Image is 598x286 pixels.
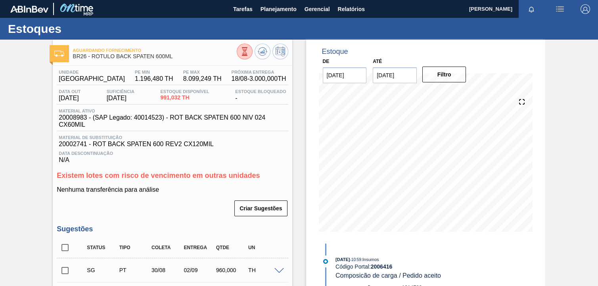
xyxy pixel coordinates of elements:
span: Estoque Disponível [160,89,209,94]
span: 20002741 - ROT BACK SPATEN 600 REV2 CX120MIL [59,141,286,148]
span: Existem lotes com risco de vencimento em outras unidades [57,172,260,179]
h1: Estoques [8,24,149,33]
div: Criar Sugestões [235,200,288,217]
span: Próxima Entrega [232,70,286,74]
p: Nenhuma transferência para análise [57,186,288,193]
span: Data Descontinuação [59,151,286,156]
img: atual [323,259,328,264]
label: Até [373,59,382,64]
h3: Sugestões [57,225,288,233]
span: Planejamento [261,4,297,14]
span: Unidade [59,70,125,74]
div: Status [85,245,120,250]
span: Suficiência [107,89,134,94]
button: Filtro [422,67,466,82]
img: userActions [555,4,565,14]
div: UN [246,245,281,250]
label: De [323,59,330,64]
span: [DATE] [59,95,80,102]
img: Ícone [54,51,64,57]
button: Programar Estoque [272,44,288,59]
strong: 2006416 [371,263,393,270]
div: Estoque [322,48,348,56]
input: dd/mm/yyyy [373,67,417,83]
div: Pedido de Transferência [117,267,152,273]
span: Tarefas [233,4,253,14]
img: Logout [581,4,590,14]
div: N/A [57,148,288,164]
button: Criar Sugestões [234,200,287,216]
img: TNhmsLtSVTkK8tSr43FrP2fwEKptu5GPRR3wAAAABJRU5ErkJggg== [10,6,48,13]
div: Tipo [117,245,152,250]
span: Relatórios [338,4,365,14]
div: Coleta [149,245,184,250]
span: [DATE] [335,257,350,262]
span: [GEOGRAPHIC_DATA] [59,75,125,82]
span: 18/08 - 3.000,000 TH [232,75,286,82]
div: Qtde [214,245,249,250]
span: Material ativo [59,109,290,113]
div: Entrega [182,245,217,250]
span: PE MAX [183,70,222,74]
span: : Insumos [361,257,379,262]
div: Código Portal: [335,263,524,270]
span: Estoque Bloqueado [235,89,286,94]
span: PE MIN [135,70,173,74]
span: 8.099,249 TH [183,75,222,82]
input: dd/mm/yyyy [323,67,367,83]
span: Aguardando Fornecimento [73,48,236,53]
span: 1.196,480 TH [135,75,173,82]
div: Sugestão Criada [85,267,120,273]
div: 30/08/2025 [149,267,184,273]
button: Visão Geral dos Estoques [237,44,253,59]
span: Gerencial [305,4,330,14]
span: BR26 - RÓTULO BACK SPATEN 600ML [73,53,236,59]
div: 960,000 [214,267,249,273]
span: [DATE] [107,95,134,102]
span: Data out [59,89,80,94]
span: 20008983 - (SAP Legado: 40014523) - ROT BACK SPATEN 600 NIV 024 CX60MIL [59,114,290,128]
div: - [233,89,288,102]
span: Material de Substituição [59,135,286,140]
span: - 10:59 [350,257,361,262]
button: Notificações [519,4,544,15]
button: Atualizar Gráfico [255,44,270,59]
div: TH [246,267,281,273]
span: Composicão de carga / Pedido aceito [335,272,441,279]
div: 02/09/2025 [182,267,217,273]
span: 991,032 TH [160,95,209,101]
